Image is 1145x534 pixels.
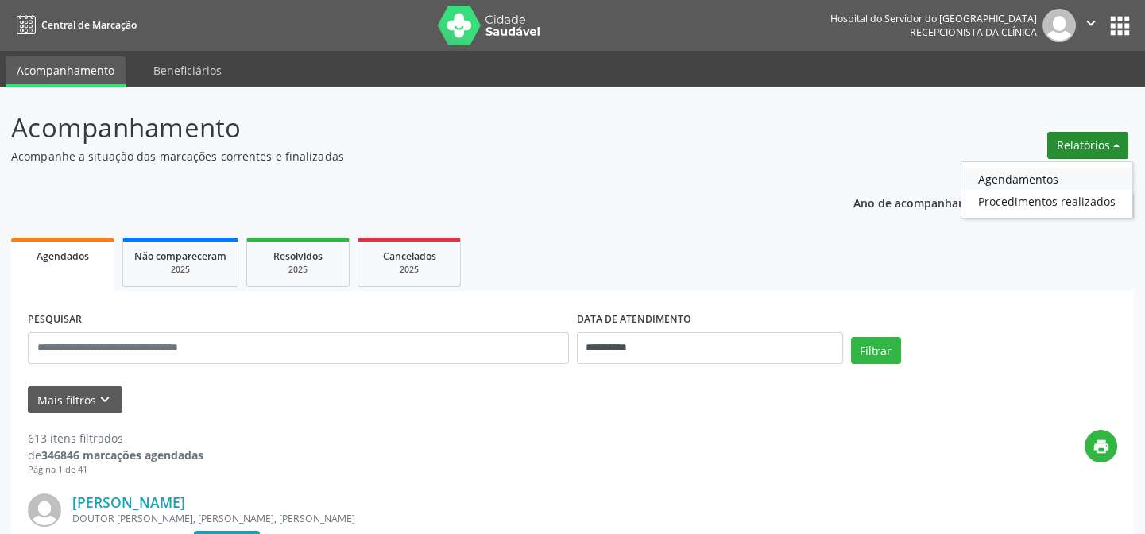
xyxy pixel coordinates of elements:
div: 2025 [134,264,226,276]
label: DATA DE ATENDIMENTO [577,308,691,332]
button:  [1076,9,1106,42]
a: Acompanhamento [6,56,126,87]
div: Hospital do Servidor do [GEOGRAPHIC_DATA] [830,12,1037,25]
img: img [28,493,61,527]
span: Central de Marcação [41,18,137,32]
p: Acompanhe a situação das marcações correntes e finalizadas [11,148,797,164]
label: PESQUISAR [28,308,82,332]
span: Agendados [37,250,89,263]
button: Filtrar [851,337,901,364]
div: 2025 [258,264,338,276]
p: Acompanhamento [11,108,797,148]
a: [PERSON_NAME] [72,493,185,511]
ul: Relatórios [961,161,1133,219]
a: Central de Marcação [11,12,137,38]
span: Resolvidos [273,250,323,263]
div: de [28,447,203,463]
span: Cancelados [383,250,436,263]
a: Agendamentos [961,168,1132,190]
div: Página 1 de 41 [28,463,203,477]
img: img [1042,9,1076,42]
div: DOUTOR [PERSON_NAME], [PERSON_NAME], [PERSON_NAME] [72,512,879,525]
button: print [1085,430,1117,462]
i:  [1082,14,1100,32]
p: Ano de acompanhamento [853,192,994,212]
a: Beneficiários [142,56,233,84]
span: Recepcionista da clínica [910,25,1037,39]
div: 613 itens filtrados [28,430,203,447]
a: Procedimentos realizados [961,190,1132,212]
i: keyboard_arrow_down [96,391,114,408]
button: apps [1106,12,1134,40]
span: Não compareceram [134,250,226,263]
strong: 346846 marcações agendadas [41,447,203,462]
i: print [1093,438,1110,455]
button: Relatórios [1047,132,1128,159]
div: 2025 [369,264,449,276]
button: Mais filtroskeyboard_arrow_down [28,386,122,414]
